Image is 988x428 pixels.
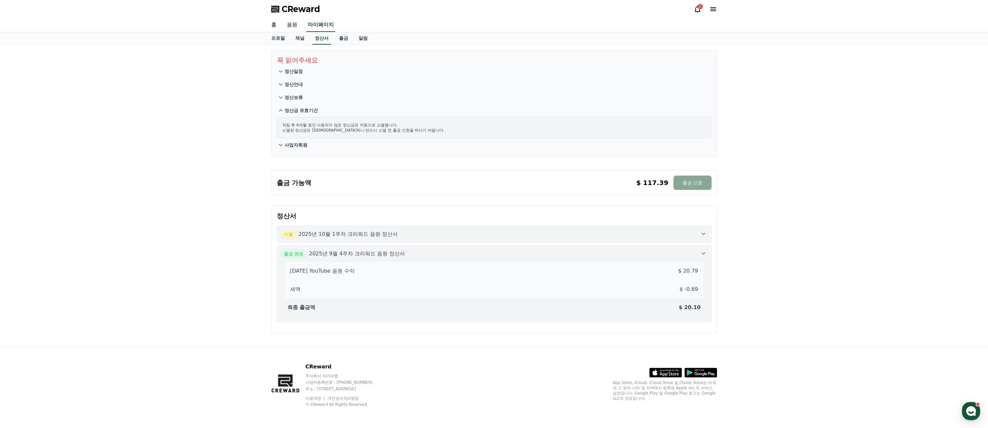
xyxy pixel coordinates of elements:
a: 대화 [43,207,84,223]
p: $ -0.69 [680,285,698,293]
p: [DATE] YouTube 음원 수익 [290,267,355,275]
p: 주식회사 와이피랩 [305,373,385,378]
button: 정산보류 [277,91,712,104]
span: 설정 [101,216,109,221]
a: 홈 [2,207,43,223]
p: 정산보류 [285,94,303,101]
button: 사업자회원 [277,138,712,151]
p: CReward [305,363,385,371]
a: 이용약관 [305,396,326,401]
p: 정산일정 [285,68,303,75]
div: 5 [698,4,703,9]
p: $ 117.39 [636,178,668,187]
p: 적립 후 6개월 동안 사용되지 않은 정산금은 자동으로 소멸됩니다. 소멸된 정산금은 [DEMOGRAPHIC_DATA]하니 반드시 소멸 전 출금 신청을 하시기 바랍니다. [282,122,706,133]
p: 사업자등록번호 : [PHONE_NUMBER] [305,380,385,385]
p: 2025년 9월 4주차 크리워드 음원 정산서 [309,250,405,258]
a: 설정 [84,207,125,223]
p: 정산금 유효기간 [285,107,318,114]
a: 5 [694,5,701,13]
button: 정산일정 [277,65,712,78]
a: 프로필 [266,32,290,45]
p: 세액 [290,285,301,293]
a: CReward [271,4,320,14]
span: 이월 [281,230,296,238]
button: 이월 2025년 10월 1주차 크리워드 음원 정산서 [277,226,712,243]
p: 주소 : [STREET_ADDRESS] [305,386,385,392]
p: App Store, iCloud, iCloud Drive 및 iTunes Store는 미국과 그 밖의 나라 및 지역에서 등록된 Apple Inc.의 서비스 상표입니다. Goo... [613,380,717,401]
a: 음원 [282,18,302,32]
button: 출금 신청 [673,176,711,190]
span: 홈 [21,216,24,221]
a: 출금 [334,32,353,45]
a: 정산서 [312,32,331,45]
a: 알림 [353,32,373,45]
span: 대화 [60,217,67,222]
a: 채널 [290,32,310,45]
p: 정산안내 [285,81,303,88]
p: 정산서 [277,211,712,221]
p: © CReward All Rights Reserved. [305,402,385,407]
p: $ 20.79 [678,267,698,275]
button: 정산금 유효기간 [277,104,712,117]
p: 2025년 10월 1주차 크리워드 음원 정산서 [299,230,398,238]
span: CReward [282,4,320,14]
span: 출금 완료 [281,250,306,258]
a: 홈 [266,18,282,32]
button: 정산안내 [277,78,712,91]
p: 출금 가능액 [277,178,312,187]
p: 최종 출금액 [288,304,316,311]
a: 마이페이지 [306,18,335,32]
button: 출금 완료 2025년 9월 4주차 크리워드 음원 정산서 [DATE] YouTube 음원 수익 $ 20.79 세액 $ -0.69 최종 출금액 $ 20.10 [277,245,712,322]
p: 사업자회원 [285,142,307,148]
p: $ 20.10 [679,304,700,311]
a: 개인정보처리방침 [328,396,359,401]
p: 꼭 읽어주세요 [277,56,712,65]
